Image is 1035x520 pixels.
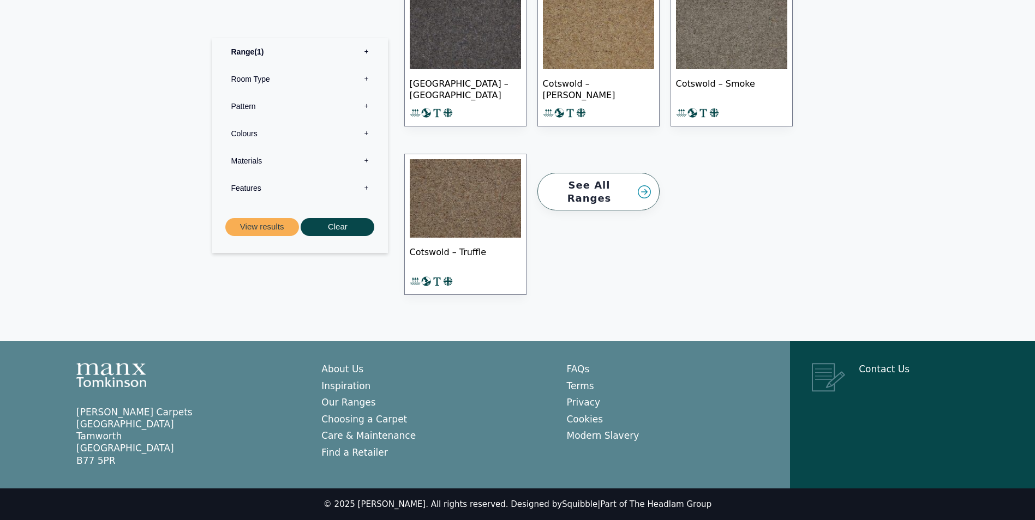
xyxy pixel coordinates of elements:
[567,380,594,391] a: Terms
[404,154,527,295] a: Cotswold – Truffle
[220,147,380,174] label: Materials
[321,414,407,425] a: Choosing a Carpet
[321,364,363,374] a: About Us
[676,69,787,107] span: Cotswold – Smoke
[567,414,603,425] a: Cookies
[220,93,380,120] label: Pattern
[321,430,416,441] a: Care & Maintenance
[567,397,601,408] a: Privacy
[567,364,590,374] a: FAQs
[220,65,380,93] label: Room Type
[321,397,375,408] a: Our Ranges
[537,173,660,210] a: See All Ranges
[562,499,597,509] a: Squibble
[324,499,711,510] div: © 2025 [PERSON_NAME]. All rights reserved. Designed by |
[301,218,374,236] button: Clear
[859,364,910,374] a: Contact Us
[220,38,380,65] label: Range
[410,69,521,107] span: [GEOGRAPHIC_DATA] – [GEOGRAPHIC_DATA]
[225,218,299,236] button: View results
[76,406,300,466] p: [PERSON_NAME] Carpets [GEOGRAPHIC_DATA] Tamworth [GEOGRAPHIC_DATA] B77 5PR
[543,69,654,107] span: Cotswold – [PERSON_NAME]
[220,174,380,202] label: Features
[321,447,388,458] a: Find a Retailer
[254,47,264,56] span: 1
[220,120,380,147] label: Colours
[410,238,521,276] span: Cotswold – Truffle
[567,430,639,441] a: Modern Slavery
[410,159,521,238] img: Cotswold - Truffle
[76,363,146,387] img: Manx Tomkinson Logo
[321,380,370,391] a: Inspiration
[600,499,711,509] a: Part of The Headlam Group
